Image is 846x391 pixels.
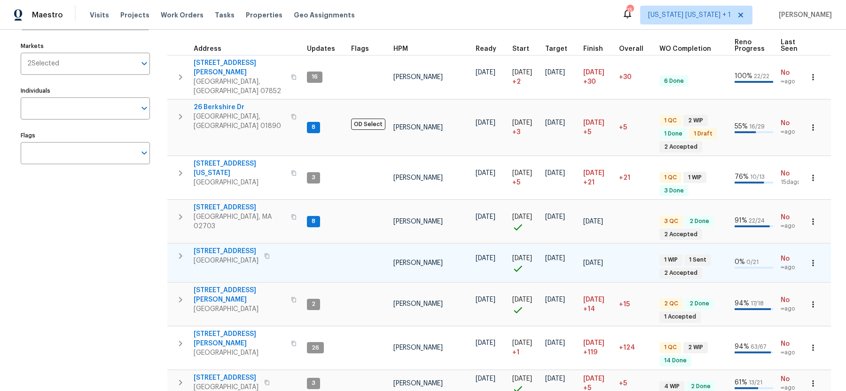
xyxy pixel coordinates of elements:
span: Start [512,46,529,52]
span: 13 / 21 [749,380,762,385]
span: [DATE] [545,340,565,346]
label: Flags [21,133,150,138]
span: 1 Draft [690,130,716,138]
span: 55 % [735,123,748,130]
span: [DATE] [583,260,603,266]
span: [STREET_ADDRESS][US_STATE] [194,159,285,178]
span: [PERSON_NAME] [393,301,443,307]
span: [DATE] [476,296,495,303]
span: [DATE] [583,375,604,382]
span: 1 WIP [660,256,681,264]
span: [DATE] [545,120,565,126]
span: [PERSON_NAME] [393,218,443,225]
span: [US_STATE] [US_STATE] + 1 [648,10,731,20]
span: + 3 [512,128,520,137]
span: +5 [583,128,591,137]
span: OD Select [351,119,385,130]
button: Open [138,57,151,70]
span: [DATE] [476,120,495,126]
span: [DATE] [545,69,565,76]
span: 17 / 18 [751,301,764,306]
span: [PERSON_NAME] [393,124,443,131]
span: [PERSON_NAME] [393,260,443,266]
span: [DATE] [512,69,532,76]
span: HPM [393,46,408,52]
td: Project started 1 days late [509,326,541,369]
span: [STREET_ADDRESS] [194,247,258,256]
span: Finish [583,46,603,52]
td: Scheduled to finish 21 day(s) late [580,156,615,199]
span: +119 [583,348,597,357]
td: Project started on time [509,200,541,243]
span: [STREET_ADDRESS] [194,203,285,212]
span: Target [545,46,567,52]
span: No [781,375,806,384]
span: 94 % [735,300,749,307]
span: 26 Berkshire Dr [194,103,285,112]
span: [DATE] [476,375,495,382]
span: +30 [583,77,596,87]
span: 4 WIP [660,383,683,391]
span: 8 [308,123,319,131]
span: [GEOGRAPHIC_DATA], [GEOGRAPHIC_DATA] 01890 [194,112,285,131]
span: +21 [583,178,595,187]
span: [STREET_ADDRESS][PERSON_NAME] [194,58,285,77]
span: [DATE] [476,69,495,76]
span: 91 % [735,217,747,224]
span: 2 Selected [27,60,59,68]
span: [DATE] [512,375,532,382]
span: 2 Accepted [660,231,701,239]
span: 2 Done [686,217,713,225]
span: Tasks [215,12,235,18]
span: 0 % [735,259,745,265]
div: Projected renovation finish date [583,46,611,52]
span: [GEOGRAPHIC_DATA] [194,178,285,187]
span: 3 QC [660,217,682,225]
span: +5 [619,380,627,387]
span: [DATE] [476,340,495,346]
span: [DATE] [512,170,532,176]
span: [DATE] [583,69,604,76]
span: [DATE] [476,255,495,262]
span: Ready [476,46,496,52]
span: No [781,295,806,305]
span: [GEOGRAPHIC_DATA] [194,304,285,314]
span: [DATE] [545,214,565,220]
span: Last Seen [781,39,798,52]
label: Markets [21,43,150,49]
span: No [781,68,806,78]
span: [DATE] [583,170,604,176]
td: 30 day(s) past target finish date [615,55,656,99]
span: [GEOGRAPHIC_DATA] [194,348,285,358]
div: Days past target finish date [619,46,652,52]
span: 2 [308,300,319,308]
span: [DATE] [545,375,565,382]
span: 10 / 13 [750,174,765,180]
span: [STREET_ADDRESS][PERSON_NAME] [194,329,285,348]
span: 3 Done [660,187,688,195]
span: Properties [246,10,282,20]
span: +14 [583,304,595,314]
span: [DATE] [545,170,565,176]
td: Scheduled to finish 30 day(s) late [580,55,615,99]
td: Scheduled to finish 5 day(s) late [580,99,615,156]
span: Flags [351,46,369,52]
span: [DATE] [476,170,495,176]
span: 94 % [735,343,749,350]
span: ∞ ago [781,222,806,230]
span: Work Orders [161,10,204,20]
span: 2 Done [687,383,714,391]
span: ∞ ago [781,128,806,136]
span: [DATE] [545,296,565,303]
span: Maestro [32,10,63,20]
span: 15d ago [781,178,806,186]
span: 3 [308,174,319,182]
span: 2 WIP [684,343,707,351]
td: Scheduled to finish 119 day(s) late [580,326,615,369]
span: +21 [619,175,630,181]
span: 0 / 21 [746,259,759,265]
span: 16 / 29 [749,124,765,129]
span: ∞ ago [781,305,806,313]
span: [DATE] [476,214,495,220]
button: Open [138,146,151,160]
